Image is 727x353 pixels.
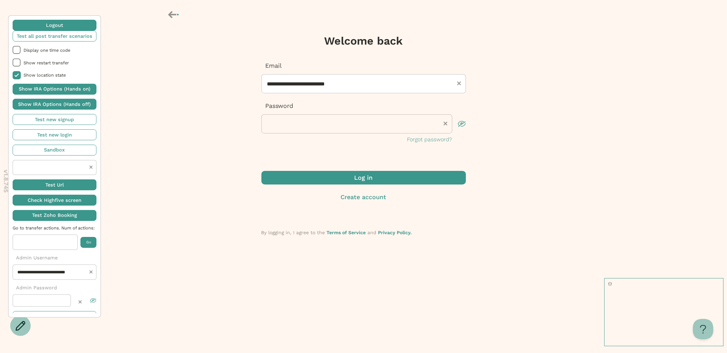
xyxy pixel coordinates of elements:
[13,311,96,322] button: Test all post transfer scenarios
[13,254,96,261] p: Admin Username
[261,193,466,202] button: Create account
[13,210,96,221] button: Test Zoho Booking
[24,73,96,78] span: Show location state
[13,99,96,110] button: Show IRA Options (Hands off)
[261,101,466,110] p: Password
[13,129,96,140] button: Test new login
[378,230,412,235] a: Privacy Policy.
[261,61,466,70] p: Email
[13,284,96,291] p: Admin Password
[80,237,96,248] button: Go
[13,145,96,156] button: Sandbox
[407,135,452,144] button: Forgot password?
[13,84,96,95] button: Show IRA Options (Hands on)
[13,59,96,67] li: Show restart transfer
[13,71,96,79] li: Show location state
[13,20,96,31] button: Logout
[13,46,96,54] li: Display one time code
[324,34,403,48] h1: Welcome back
[24,60,96,65] span: Show restart transfer
[13,225,96,230] span: Go to transfer actions. Num of actions:
[13,114,96,125] button: Test new signup
[24,48,96,53] span: Display one time code
[604,278,724,346] pre: {}
[327,230,366,235] a: Terms of Service
[13,195,96,206] button: Check Highfive screen
[261,171,466,184] button: Log in
[261,230,412,235] span: By logging in, I agree to the and
[13,179,96,190] button: Test Url
[13,31,96,42] button: Test all post transfer scenarios
[2,170,11,192] p: v 1.8.745
[693,319,713,339] iframe: Toggle Customer Support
